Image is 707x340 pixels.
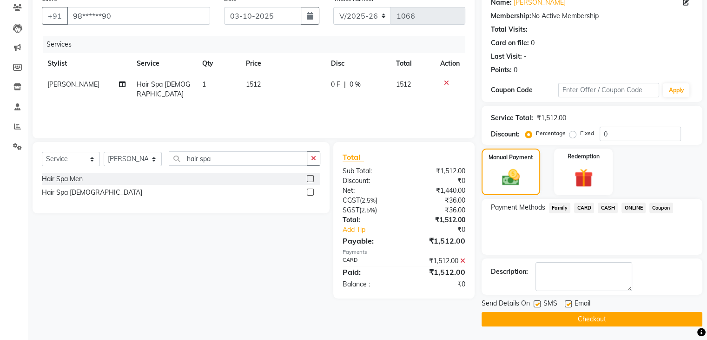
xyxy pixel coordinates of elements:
div: Total Visits: [491,25,528,34]
span: Payment Methods [491,203,545,212]
span: CARD [574,203,594,213]
div: ₹1,512.00 [404,235,472,246]
span: SMS [543,299,557,310]
input: Search by Name/Mobile/Email/Code [67,7,210,25]
th: Total [390,53,435,74]
div: Services [43,36,472,53]
div: ₹36.00 [404,196,472,205]
th: Service [131,53,197,74]
span: Hair Spa [DEMOGRAPHIC_DATA] [137,80,190,98]
span: 0 % [350,80,361,89]
div: ₹36.00 [404,205,472,215]
span: 1512 [396,80,411,88]
img: _gift.svg [568,166,599,190]
div: Service Total: [491,113,533,123]
span: 1512 [246,80,261,88]
label: Percentage [536,129,566,137]
th: Price [240,53,325,74]
div: Total: [336,215,404,225]
span: Send Details On [482,299,530,310]
div: Membership: [491,11,531,21]
input: Search or Scan [169,151,307,166]
img: _cash.svg [496,167,525,188]
label: Manual Payment [489,153,533,162]
span: [PERSON_NAME] [47,80,99,88]
div: ₹1,512.00 [404,215,472,225]
span: Email [575,299,590,310]
div: Coupon Code [491,85,558,95]
div: ( ) [336,196,404,205]
div: Points: [491,65,512,75]
div: Hair Spa [DEMOGRAPHIC_DATA] [42,188,142,197]
div: ₹1,512.00 [537,113,566,123]
div: ₹1,512.00 [404,266,472,278]
div: Card on file: [491,38,529,48]
div: ( ) [336,205,404,215]
div: ₹0 [404,279,472,289]
span: CASH [598,203,618,213]
div: Hair Spa Men [42,174,83,184]
div: Last Visit: [491,52,522,61]
div: Paid: [336,266,404,278]
span: ONLINE [621,203,646,213]
div: Description: [491,267,528,277]
span: 2.5% [361,206,375,214]
button: Apply [663,83,689,97]
div: Sub Total: [336,166,404,176]
div: Discount: [336,176,404,186]
span: Family [549,203,571,213]
div: ₹0 [404,176,472,186]
span: Total [343,152,364,162]
span: SGST [343,206,359,214]
div: Net: [336,186,404,196]
div: Payments [343,248,465,256]
th: Qty [197,53,240,74]
label: Fixed [580,129,594,137]
div: 0 [531,38,535,48]
th: Disc [325,53,390,74]
div: ₹1,512.00 [404,256,472,266]
div: ₹1,512.00 [404,166,472,176]
span: CGST [343,196,360,204]
div: Balance : [336,279,404,289]
div: 0 [514,65,517,75]
span: 1 [202,80,206,88]
div: ₹0 [415,225,472,235]
div: No Active Membership [491,11,693,21]
input: Enter Offer / Coupon Code [558,83,660,97]
label: Redemption [568,152,600,161]
span: | [344,80,346,89]
div: - [524,52,527,61]
button: Checkout [482,312,702,326]
th: Stylist [42,53,131,74]
div: Discount: [491,129,520,139]
div: ₹1,440.00 [404,186,472,196]
a: Add Tip [336,225,415,235]
span: 2.5% [362,197,376,204]
span: Coupon [649,203,673,213]
span: 0 F [331,80,340,89]
button: +91 [42,7,68,25]
div: CARD [336,256,404,266]
th: Action [435,53,465,74]
div: Payable: [336,235,404,246]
